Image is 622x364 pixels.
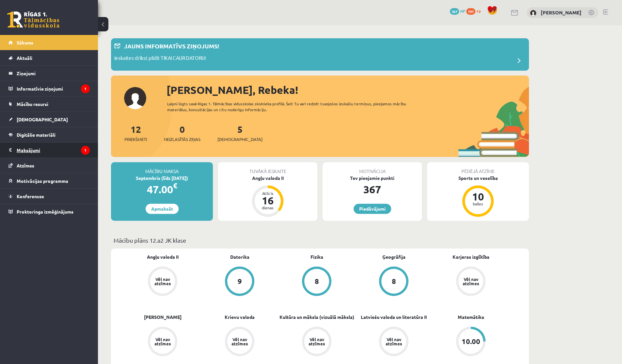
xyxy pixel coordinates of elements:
[173,181,177,190] span: €
[355,267,432,297] a: 8
[8,81,90,96] a: Informatīvie ziņojumi1
[124,123,147,143] a: 12Priekšmeti
[427,162,529,175] div: Pēdējā atzīme
[164,136,200,143] span: Neizlasītās ziņas
[231,337,249,346] div: Vēl nav atzīmes
[17,163,34,168] span: Atzīmes
[462,338,480,345] div: 10.00
[114,54,206,63] p: Ieskaites drīkst pildīt TIKAI CAUR DATORU!
[8,127,90,142] a: Digitālie materiāli
[114,42,526,67] a: Jauns informatīvs ziņojums! Ieskaites drīkst pildīt TIKAI CAUR DATORU!
[8,66,90,81] a: Ziņojumi
[167,101,418,113] div: Laipni lūgts savā Rīgas 1. Tālmācības vidusskolas skolnieka profilā. Šeit Tu vari redzēt tuvojošo...
[8,35,90,50] a: Sākums
[17,193,44,199] span: Konferences
[258,195,278,206] div: 16
[476,8,481,13] span: xp
[217,136,263,143] span: [DEMOGRAPHIC_DATA]
[17,66,90,81] legend: Ziņojumi
[466,8,484,13] a: 191 xp
[8,112,90,127] a: [DEMOGRAPHIC_DATA]
[308,337,326,346] div: Vēl nav atzīmes
[279,314,354,321] a: Kultūra un māksla (vizuālā māksla)
[164,123,200,143] a: 0Neizlasītās ziņas
[17,209,73,215] span: Proktoringa izmēģinājums
[323,175,422,182] div: Tev pieejamie punkti
[201,327,278,357] a: Vēl nav atzīmes
[17,55,32,61] span: Aktuāli
[7,11,59,28] a: Rīgas 1. Tālmācības vidusskola
[114,236,526,245] p: Mācību plāns 12.a2 JK klase
[278,327,355,357] a: Vēl nav atzīmes
[462,277,480,286] div: Vēl nav atzīmes
[8,189,90,204] a: Konferences
[17,81,90,96] legend: Informatīvie ziņojumi
[17,132,56,138] span: Digitālie materiāli
[167,82,529,98] div: [PERSON_NAME], Rebeka!
[17,116,68,122] span: [DEMOGRAPHIC_DATA]
[315,278,319,285] div: 8
[144,314,182,321] a: [PERSON_NAME]
[468,191,488,202] div: 10
[124,136,147,143] span: Priekšmeti
[432,267,509,297] a: Vēl nav atzīmes
[111,162,213,175] div: Mācību maksa
[468,202,488,206] div: balles
[258,206,278,210] div: dienas
[323,182,422,197] div: 367
[17,178,68,184] span: Motivācijas programma
[392,278,396,285] div: 8
[458,314,484,321] a: Matemātika
[225,314,255,321] a: Krievu valoda
[530,10,536,16] img: Rebeka Trofimova
[217,123,263,143] a: 5[DEMOGRAPHIC_DATA]
[382,253,406,260] a: Ģeogrāfija
[311,253,323,260] a: Fizika
[81,84,90,93] i: 1
[146,204,179,214] a: Apmaksāt
[218,162,317,175] div: Tuvākā ieskaite
[453,253,489,260] a: Karjeras izglītība
[153,337,172,346] div: Vēl nav atzīmes
[354,204,391,214] a: Piedāvājumi
[17,143,90,158] legend: Maksājumi
[258,191,278,195] div: Atlicis
[450,8,465,13] a: 367 mP
[427,175,529,182] div: Sports un veselība
[17,40,33,45] span: Sākums
[124,267,201,297] a: Vēl nav atzīmes
[466,8,475,15] span: 191
[361,314,427,321] a: Latviešu valoda un literatūra II
[238,278,242,285] div: 9
[355,327,432,357] a: Vēl nav atzīmes
[218,175,317,182] div: Angļu valoda II
[8,96,90,112] a: Mācību resursi
[201,267,278,297] a: 9
[460,8,465,13] span: mP
[17,101,48,107] span: Mācību resursi
[124,42,219,50] p: Jauns informatīvs ziņojums!
[81,146,90,155] i: 1
[427,175,529,218] a: Sports un veselība 10 balles
[111,175,213,182] div: Septembris (līdz [DATE])
[111,182,213,197] div: 47.00
[8,173,90,188] a: Motivācijas programma
[8,158,90,173] a: Atzīmes
[432,327,509,357] a: 10.00
[8,204,90,219] a: Proktoringa izmēģinājums
[124,327,201,357] a: Vēl nav atzīmes
[8,143,90,158] a: Maksājumi1
[385,337,403,346] div: Vēl nav atzīmes
[147,253,179,260] a: Angļu valoda II
[278,267,355,297] a: 8
[218,175,317,218] a: Angļu valoda II Atlicis 16 dienas
[541,9,582,16] a: [PERSON_NAME]
[450,8,459,15] span: 367
[153,277,172,286] div: Vēl nav atzīmes
[8,50,90,65] a: Aktuāli
[230,253,249,260] a: Datorika
[323,162,422,175] div: Motivācija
